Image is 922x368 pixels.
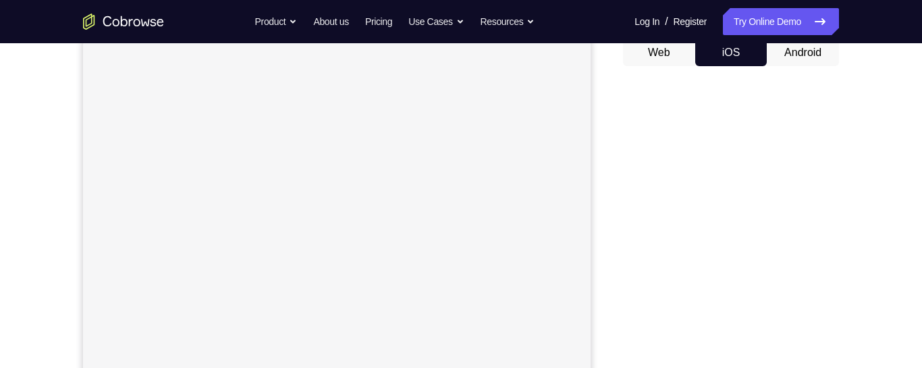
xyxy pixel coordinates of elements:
button: Use Cases [408,8,464,35]
a: Register [674,8,707,35]
a: Log In [634,8,659,35]
a: Go to the home page [83,14,164,30]
a: Pricing [365,8,392,35]
span: / [665,14,668,30]
a: Try Online Demo [723,8,839,35]
button: iOS [695,39,767,66]
button: Resources [481,8,535,35]
button: Android [767,39,839,66]
button: Product [255,8,298,35]
a: About us [313,8,348,35]
button: Web [623,39,695,66]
